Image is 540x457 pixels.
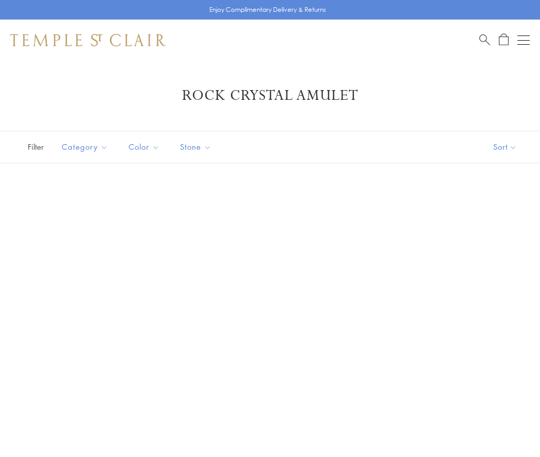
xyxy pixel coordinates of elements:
[499,33,509,46] a: Open Shopping Bag
[172,135,219,159] button: Stone
[121,135,167,159] button: Color
[517,34,530,46] button: Open navigation
[479,33,490,46] a: Search
[175,140,219,153] span: Stone
[26,86,514,105] h1: Rock Crystal Amulet
[10,34,166,46] img: Temple St. Clair
[123,140,167,153] span: Color
[470,131,540,163] button: Show sort by
[54,135,116,159] button: Category
[57,140,116,153] span: Category
[209,5,326,15] p: Enjoy Complimentary Delivery & Returns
